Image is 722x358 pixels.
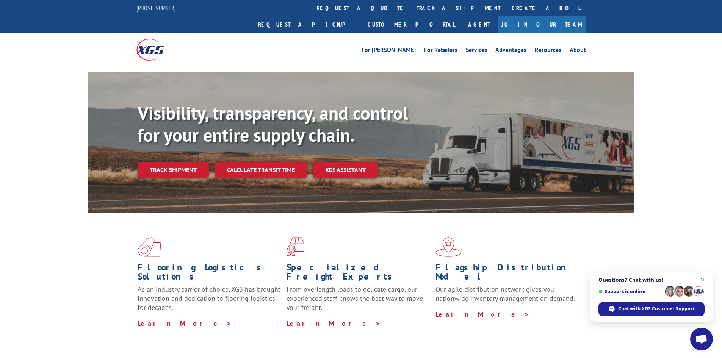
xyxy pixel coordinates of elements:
span: Chat with XGS Customer Support [618,305,695,312]
a: Request a pickup [252,16,362,33]
h1: Flagship Distribution Model [435,263,579,285]
a: Learn More > [287,319,381,328]
a: XGS ASSISTANT [313,162,378,178]
a: Join Our Team [498,16,586,33]
span: Our agile distribution network gives you nationwide inventory management on demand. [435,285,575,303]
h1: Flooring Logistics Solutions [138,263,281,285]
div: Chat with XGS Customer Support [598,302,705,316]
a: For [PERSON_NAME] [362,47,416,55]
a: For Retailers [424,47,457,55]
span: Questions? Chat with us! [598,277,705,283]
a: Learn More > [435,310,530,319]
a: Agent [460,16,498,33]
img: xgs-icon-focused-on-flooring-red [287,237,304,257]
a: Resources [535,47,561,55]
div: Open chat [690,328,713,350]
a: Learn More > [138,319,232,328]
a: Customer Portal [362,16,460,33]
a: Track shipment [138,162,209,178]
p: From overlength loads to delicate cargo, our experienced staff knows the best way to move your fr... [287,285,430,319]
a: About [570,47,586,55]
img: xgs-icon-flagship-distribution-model-red [435,237,462,257]
a: [PHONE_NUMBER] [136,4,176,12]
a: Services [466,47,487,55]
span: As an industry carrier of choice, XGS has brought innovation and dedication to flooring logistics... [138,285,280,312]
a: Advantages [495,47,526,55]
a: Calculate transit time [215,162,307,178]
b: Visibility, transparency, and control for your entire supply chain. [138,101,408,147]
span: Close chat [698,275,708,285]
img: xgs-icon-total-supply-chain-intelligence-red [138,237,161,257]
h1: Specialized Freight Experts [287,263,430,285]
span: Support is online [598,289,662,294]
